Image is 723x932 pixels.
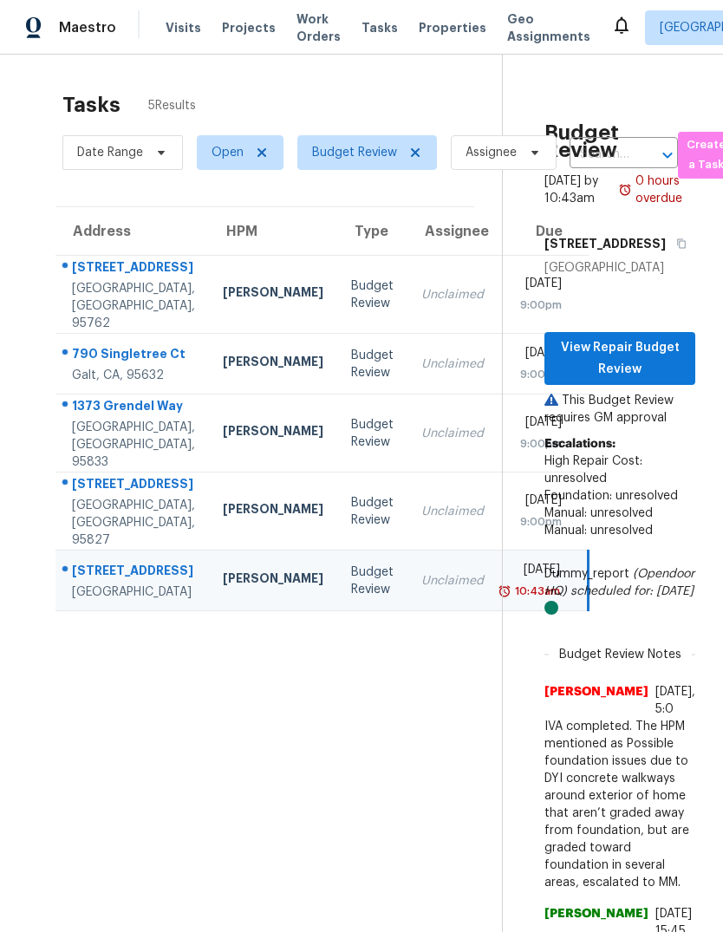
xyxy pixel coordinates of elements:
[72,475,195,497] div: [STREET_ADDRESS]
[498,207,589,256] th: Due
[148,97,196,114] span: 5 Results
[72,280,195,332] div: [GEOGRAPHIC_DATA], [GEOGRAPHIC_DATA], 95762
[59,19,116,36] span: Maestro
[72,419,195,471] div: [GEOGRAPHIC_DATA], [GEOGRAPHIC_DATA], 95833
[421,572,484,590] div: Unclaimed
[223,284,323,305] div: [PERSON_NAME]
[558,337,681,380] span: View Repair Budget Review
[655,686,695,715] span: [DATE], 5:0
[544,565,695,617] div: Dummy_report
[421,425,484,442] div: Unclaimed
[72,258,195,280] div: [STREET_ADDRESS]
[312,144,397,161] span: Budget Review
[544,507,653,519] span: Manual: unresolved
[421,355,484,373] div: Unclaimed
[223,353,323,375] div: [PERSON_NAME]
[544,455,642,485] span: High Repair Cost: unresolved
[544,490,678,502] span: Foundation: unresolved
[544,173,618,207] div: [DATE] by 10:43am
[466,144,517,161] span: Assignee
[62,96,120,114] h2: Tasks
[223,570,323,591] div: [PERSON_NAME]
[544,235,666,252] h5: [STREET_ADDRESS]
[419,19,486,36] span: Properties
[570,141,629,168] input: Search by address
[666,228,689,259] button: Copy Address
[72,345,195,367] div: 790 Singletree Ct
[222,19,276,36] span: Projects
[212,144,244,161] span: Open
[351,564,394,598] div: Budget Review
[72,367,195,384] div: Galt, CA, 95632
[351,494,394,529] div: Budget Review
[544,718,695,891] span: IVA completed. The HPM mentioned as Possible foundation issues due to DYI concrete walkways aroun...
[72,397,195,419] div: 1373 Grendel Way
[655,143,680,167] button: Open
[549,646,692,663] span: Budget Review Notes
[361,22,398,34] span: Tasks
[421,503,484,520] div: Unclaimed
[223,422,323,444] div: [PERSON_NAME]
[544,525,653,537] span: Manual: unresolved
[351,416,394,451] div: Budget Review
[77,144,143,161] span: Date Range
[618,173,632,207] img: Overdue Alarm Icon
[296,10,341,45] span: Work Orders
[544,124,695,159] h2: Budget Review
[570,585,694,597] i: scheduled for: [DATE]
[544,332,695,385] button: View Repair Budget Review
[223,500,323,522] div: [PERSON_NAME]
[544,259,695,277] div: [GEOGRAPHIC_DATA]
[421,286,484,303] div: Unclaimed
[544,683,648,718] span: [PERSON_NAME]
[507,10,590,45] span: Geo Assignments
[337,207,407,256] th: Type
[55,207,209,256] th: Address
[72,497,195,549] div: [GEOGRAPHIC_DATA], [GEOGRAPHIC_DATA], 95827
[407,207,498,256] th: Assignee
[498,583,511,600] img: Overdue Alarm Icon
[351,277,394,312] div: Budget Review
[544,438,616,450] b: Escalations:
[72,583,195,601] div: [GEOGRAPHIC_DATA]
[351,347,394,381] div: Budget Review
[166,19,201,36] span: Visits
[632,173,695,207] div: 0 hours overdue
[209,207,337,256] th: HPM
[72,562,195,583] div: [STREET_ADDRESS]
[544,392,695,427] p: This Budget Review requires GM approval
